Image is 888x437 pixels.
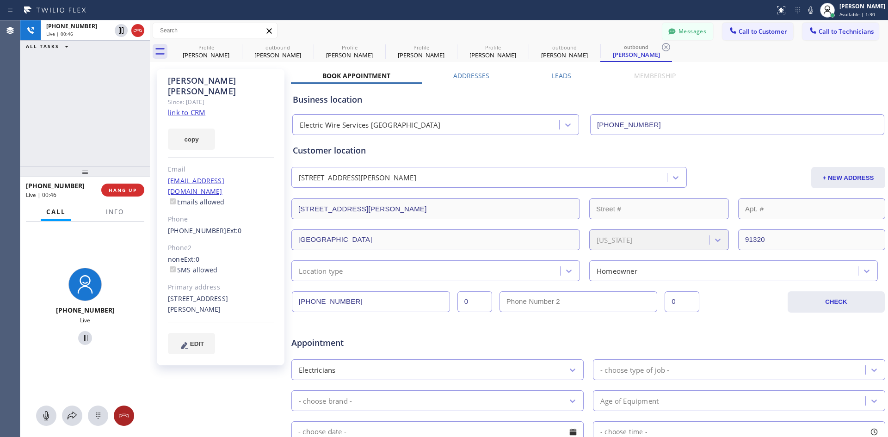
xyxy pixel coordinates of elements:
[243,41,313,62] div: Nikki Howell
[314,51,384,59] div: [PERSON_NAME]
[590,114,884,135] input: Phone Number
[41,203,71,221] button: Call
[552,71,571,80] label: Leads
[300,120,440,130] div: Electric Wire Services [GEOGRAPHIC_DATA]
[168,97,274,107] div: Since: [DATE]
[168,176,224,196] a: [EMAIL_ADDRESS][DOMAIN_NAME]
[168,243,274,253] div: Phone2
[291,337,488,349] span: Appointment
[314,41,384,62] div: John Anderson
[170,198,176,204] input: Emails allowed
[26,43,59,49] span: ALL TASKS
[499,291,658,312] input: Phone Number 2
[56,306,115,314] span: [PHONE_NUMBER]
[600,427,647,436] span: - choose time -
[601,50,671,59] div: [PERSON_NAME]
[299,395,352,406] div: - choose brand -
[62,406,82,426] button: Open directory
[457,291,492,312] input: Ext.
[601,41,671,61] div: Ryan Chisholm
[100,203,129,221] button: Info
[46,31,73,37] span: Live | 00:46
[168,75,274,97] div: [PERSON_NAME] [PERSON_NAME]
[184,255,199,264] span: Ext: 0
[458,51,528,59] div: [PERSON_NAME]
[386,44,456,51] div: Profile
[299,364,335,375] div: Electricians
[322,71,390,80] label: Book Appointment
[530,41,599,62] div: Ryan Chisholm
[738,229,885,250] input: ZIP
[722,23,793,40] button: Call to Customer
[78,331,92,345] button: Hold Customer
[168,254,274,276] div: none
[458,41,528,62] div: Hayley Hough
[168,197,225,206] label: Emails allowed
[665,291,699,312] input: Ext. 2
[293,93,884,106] div: Business location
[46,22,97,30] span: [PHONE_NUMBER]
[589,198,729,219] input: Street #
[168,226,227,235] a: [PHONE_NUMBER]
[292,291,450,312] input: Phone Number
[26,181,85,190] span: [PHONE_NUMBER]
[131,24,144,37] button: Hang up
[171,44,241,51] div: Profile
[739,27,787,36] span: Call to Customer
[600,395,659,406] div: Age of Equipment
[46,208,66,216] span: Call
[168,333,215,354] button: EDIT
[291,198,580,219] input: Address
[168,282,274,293] div: Primary address
[190,340,204,347] span: EDIT
[227,226,242,235] span: Ext: 0
[788,291,885,313] button: CHECK
[291,229,580,250] input: City
[314,44,384,51] div: Profile
[26,191,56,199] span: Live | 00:46
[168,129,215,150] button: copy
[634,71,676,80] label: Membership
[597,265,637,276] div: Homeowner
[243,51,313,59] div: [PERSON_NAME]
[530,51,599,59] div: [PERSON_NAME]
[839,2,885,10] div: [PERSON_NAME]
[293,144,884,157] div: Customer location
[386,51,456,59] div: [PERSON_NAME]
[386,41,456,62] div: Ryan Chisholm
[106,208,124,216] span: Info
[299,172,416,183] div: [STREET_ADDRESS][PERSON_NAME]
[453,71,489,80] label: Addresses
[168,108,205,117] a: link to CRM
[36,406,56,426] button: Mute
[171,41,241,62] div: Ron Stevens
[811,167,885,188] button: + NEW ADDRESS
[80,316,90,324] span: Live
[299,265,343,276] div: Location type
[170,266,176,272] input: SMS allowed
[804,4,817,17] button: Mute
[168,164,274,175] div: Email
[101,184,144,197] button: HANG UP
[458,44,528,51] div: Profile
[171,51,241,59] div: [PERSON_NAME]
[243,44,313,51] div: outbound
[168,294,274,315] div: [STREET_ADDRESS][PERSON_NAME]
[601,43,671,50] div: outbound
[109,187,137,193] span: HANG UP
[153,23,277,38] input: Search
[530,44,599,51] div: outbound
[168,214,274,225] div: Phone
[600,364,669,375] div: - choose type of job -
[20,41,78,52] button: ALL TASKS
[88,406,108,426] button: Open dialpad
[819,27,874,36] span: Call to Technicians
[738,198,885,219] input: Apt. #
[839,11,875,18] span: Available | 1:30
[115,24,128,37] button: Hold Customer
[168,265,217,274] label: SMS allowed
[662,23,713,40] button: Messages
[802,23,879,40] button: Call to Technicians
[114,406,134,426] button: Hang up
